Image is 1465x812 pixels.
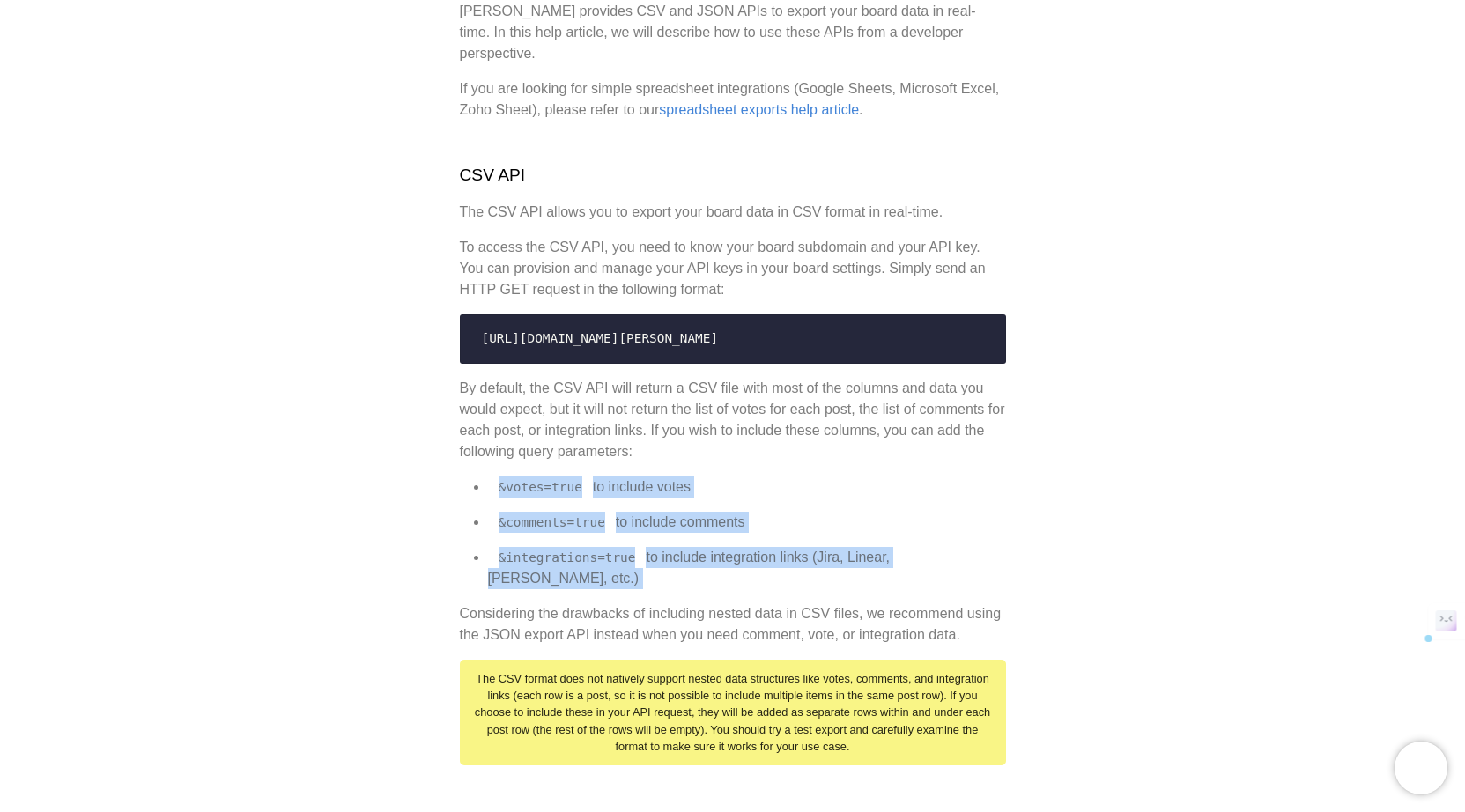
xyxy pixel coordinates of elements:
[460,78,1006,121] p: If you are looking for simple spreadsheet integrations (Google Sheets, Microsoft Excel, Zoho Shee...
[1395,742,1447,794] iframe: Chatra live chat
[460,660,1006,765] div: The CSV format does not natively support nested data structures like votes, comments, and integra...
[488,508,616,536] code: &comments=true
[460,1,1006,64] p: [PERSON_NAME] provides CSV and JSON APIs to export your board data in real-time. In this help art...
[488,476,1006,498] li: to include votes
[488,473,593,501] code: &votes=true
[460,378,1006,462] p: By default, the CSV API will return a CSV file with most of the columns and data you would expect...
[460,202,1006,223] p: The CSV API allows you to export your board data in CSV format in real-time.
[482,331,719,345] span: [URL][DOMAIN_NAME][PERSON_NAME]
[460,603,1006,646] p: Considering the drawbacks of including nested data in CSV files, we recommend using the JSON expo...
[659,102,859,117] a: spreadsheet exports help article
[488,543,647,572] code: &integrations=true
[488,512,1006,533] li: to include comments
[488,547,1006,589] li: to include integration links (Jira, Linear, [PERSON_NAME], etc.)
[460,237,1006,300] p: To access the CSV API, you need to know your board subdomain and your API key. You can provision ...
[460,163,1006,188] h2: CSV API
